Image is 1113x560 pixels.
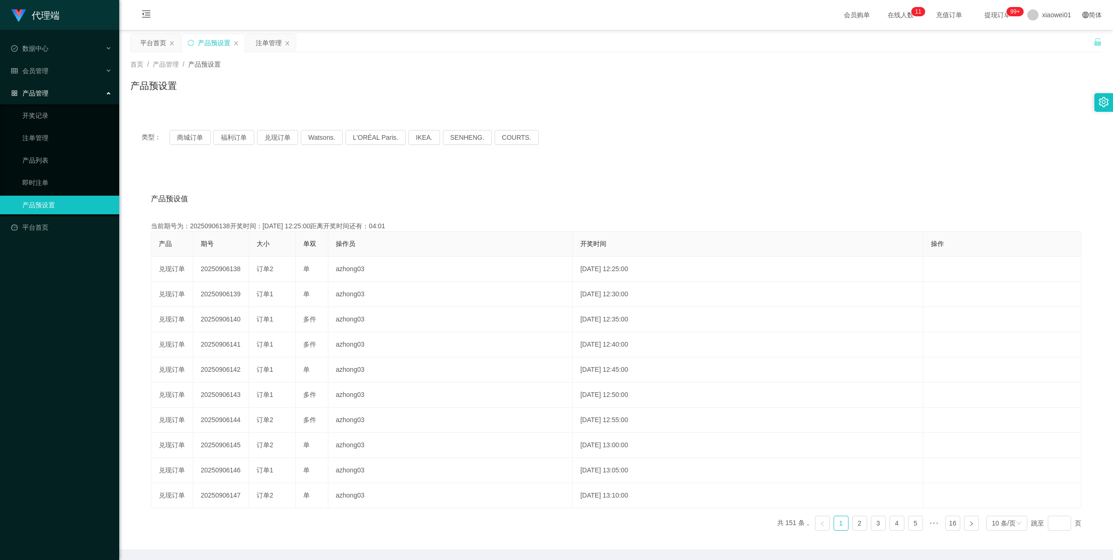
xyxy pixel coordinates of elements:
span: 订单1 [257,315,273,323]
div: 当前期号为：20250906138开奖时间：[DATE] 12:25:00距离开奖时间还有：04:01 [151,221,1081,231]
a: 产品预设置 [22,196,112,214]
button: SENHENG. [443,130,492,145]
i: 图标: left [820,521,825,526]
td: 20250906146 [193,458,249,483]
span: ••• [927,516,942,531]
li: 向后 5 页 [927,516,942,531]
a: 图标: dashboard平台首页 [11,218,112,237]
span: 订单1 [257,391,273,398]
td: 兑现订单 [151,382,193,408]
td: azhong03 [328,307,573,332]
li: 3 [871,516,886,531]
td: azhong03 [328,357,573,382]
td: 20250906147 [193,483,249,508]
td: 兑现订单 [151,307,193,332]
td: [DATE] 12:50:00 [573,382,923,408]
span: 类型： [142,130,170,145]
span: 数据中心 [11,45,48,52]
i: 图标: global [1082,12,1089,18]
li: 16 [945,516,960,531]
h1: 代理端 [32,0,60,30]
li: 下一页 [964,516,979,531]
td: 兑现订单 [151,483,193,508]
span: 会员管理 [11,67,48,75]
span: 提现订单 [980,12,1015,18]
li: 共 151 条， [777,516,811,531]
i: 图标: close [169,41,175,46]
td: 20250906138 [193,257,249,282]
a: 注单管理 [22,129,112,147]
li: 5 [908,516,923,531]
i: 图标: sync [188,40,194,46]
i: 图标: close [285,41,290,46]
sup: 1087 [1007,7,1024,16]
td: 兑现订单 [151,458,193,483]
td: [DATE] 13:10:00 [573,483,923,508]
a: 代理端 [11,11,60,19]
td: 20250906145 [193,433,249,458]
i: 图标: unlock [1093,38,1102,46]
span: 订单2 [257,416,273,423]
h1: 产品预设置 [130,79,177,93]
button: 商城订单 [170,130,210,145]
a: 即时注单 [22,173,112,192]
span: 产品 [159,240,172,247]
a: 1 [834,516,848,530]
li: 2 [852,516,867,531]
button: 福利订单 [213,130,254,145]
span: 充值订单 [931,12,967,18]
span: 单双 [303,240,316,247]
td: 20250906140 [193,307,249,332]
td: azhong03 [328,282,573,307]
i: 图标: right [969,521,974,526]
td: azhong03 [328,458,573,483]
button: 兑现订单 [257,130,298,145]
div: 10 条/页 [992,516,1016,530]
td: 兑现订单 [151,332,193,357]
td: 20250906144 [193,408,249,433]
span: 在线人数 [883,12,918,18]
span: 产品管理 [11,89,48,97]
div: 平台首页 [140,34,166,52]
span: 订单1 [257,366,273,373]
button: IKEA. [408,130,440,145]
span: 订单2 [257,492,273,499]
a: 5 [909,516,923,530]
span: 单 [303,290,310,298]
span: 单 [303,466,310,474]
td: azhong03 [328,483,573,508]
button: L'ORÉAL Paris. [346,130,406,145]
a: 4 [890,516,904,530]
td: 兑现订单 [151,433,193,458]
a: 3 [871,516,885,530]
td: 20250906139 [193,282,249,307]
li: 上一页 [815,516,830,531]
td: 兑现订单 [151,282,193,307]
i: 图标: setting [1099,97,1109,107]
td: 兑现订单 [151,408,193,433]
td: [DATE] 12:45:00 [573,357,923,382]
span: 操作员 [336,240,355,247]
a: 开奖记录 [22,106,112,125]
td: 20250906141 [193,332,249,357]
div: 注单管理 [256,34,282,52]
span: 订单1 [257,466,273,474]
td: [DATE] 12:40:00 [573,332,923,357]
span: 订单2 [257,265,273,273]
td: 20250906143 [193,382,249,408]
span: 产品管理 [153,61,179,68]
td: azhong03 [328,433,573,458]
a: 16 [946,516,960,530]
td: 兑现订单 [151,357,193,382]
i: 图标: table [11,68,18,74]
span: 订单1 [257,341,273,348]
span: 多件 [303,315,316,323]
p: 1 [918,7,922,16]
span: 多件 [303,391,316,398]
i: 图标: menu-fold [130,0,162,30]
span: 多件 [303,341,316,348]
img: logo.9652507e.png [11,9,26,22]
span: 订单1 [257,290,273,298]
td: [DATE] 12:55:00 [573,408,923,433]
td: 兑现订单 [151,257,193,282]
